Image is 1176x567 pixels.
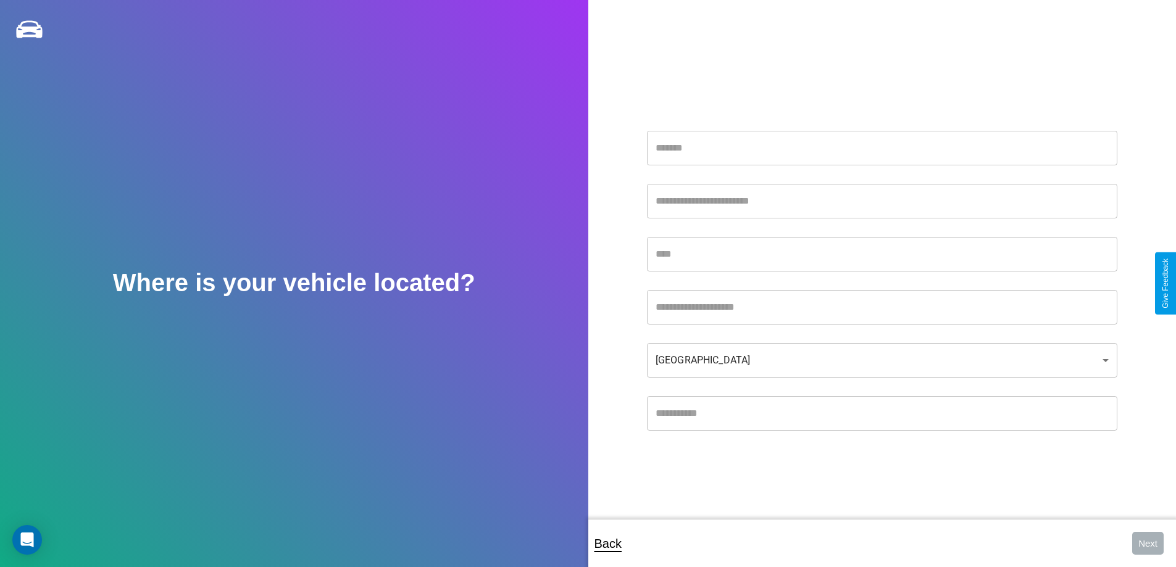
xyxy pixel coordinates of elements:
[594,532,622,555] p: Back
[1132,532,1164,555] button: Next
[647,343,1117,378] div: [GEOGRAPHIC_DATA]
[1161,259,1170,308] div: Give Feedback
[12,525,42,555] div: Open Intercom Messenger
[113,269,475,297] h2: Where is your vehicle located?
